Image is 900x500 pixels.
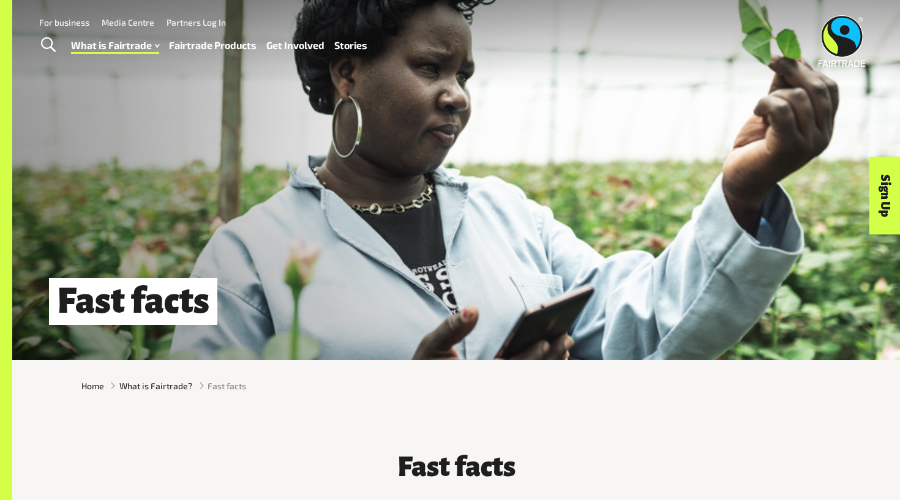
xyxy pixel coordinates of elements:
a: Stories [334,37,367,54]
h1: Fast facts [49,278,217,325]
a: What is Fairtrade? [119,379,192,392]
span: Fast facts [208,379,246,392]
a: Media Centre [102,17,154,28]
a: Fairtrade Products [169,37,257,54]
a: What is Fairtrade [71,37,159,54]
a: Toggle Search [33,30,63,61]
a: For business [39,17,89,28]
h3: Fast facts [272,452,640,482]
img: Fairtrade Australia New Zealand logo [819,15,866,67]
a: Get Involved [266,37,324,54]
a: Partners Log In [167,17,226,28]
a: Home [81,379,104,392]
